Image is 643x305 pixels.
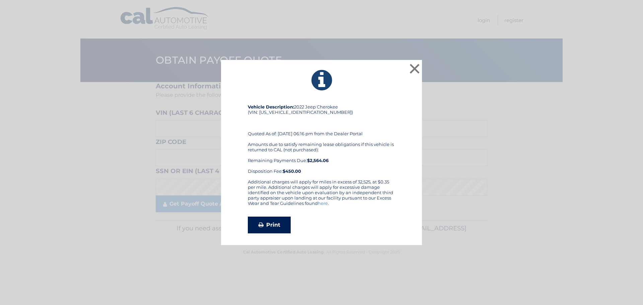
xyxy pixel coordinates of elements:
[307,158,329,163] b: $2,564.06
[408,62,421,75] button: ×
[248,217,291,233] a: Print
[248,179,395,211] div: Additional charges will apply for miles in excess of 32,525, at $0.35 per mile. Additional charge...
[248,104,395,179] div: 2022 Jeep Cherokee (VIN: [US_VEHICLE_IDENTIFICATION_NUMBER]) Quoted As of: [DATE] 06:16 pm from t...
[318,201,328,206] a: here
[248,104,294,109] strong: Vehicle Description:
[248,142,395,174] div: Amounts due to satisfy remaining lease obligations if this vehicle is returned to CAL (not purcha...
[283,168,301,174] strong: $450.00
